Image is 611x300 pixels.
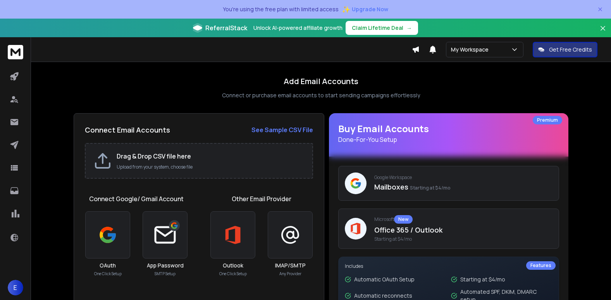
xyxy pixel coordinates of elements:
p: Automatic OAuth Setup [354,276,415,283]
p: Mailboxes [374,181,552,192]
p: Unlock AI-powered affiliate growth [253,24,343,32]
h1: Buy Email Accounts [338,122,559,144]
div: Premium [533,116,562,124]
h2: Drag & Drop CSV file here [117,152,305,161]
p: Starting at $4/mo [460,276,505,283]
p: Automatic reconnects [354,292,412,300]
p: Connect or purchase email accounts to start sending campaigns effortlessly [222,91,420,99]
a: See Sample CSV File [251,125,313,134]
span: ReferralStack [205,23,247,33]
p: My Workspace [451,46,492,53]
p: Includes [345,263,552,269]
div: Features [526,261,556,270]
span: ✨ [342,4,350,15]
h1: Other Email Provider [232,194,291,203]
h1: Add Email Accounts [284,76,358,87]
strong: See Sample CSV File [251,126,313,134]
button: Close banner [598,23,608,42]
div: New [394,215,413,224]
p: Microsoft [374,215,552,224]
span: Starting at $4/mo [374,236,552,242]
p: SMTP Setup [155,271,176,277]
button: Claim Lifetime Deal→ [346,21,418,35]
span: Upgrade Now [352,5,388,13]
p: Get Free Credits [549,46,592,53]
h3: App Password [147,262,184,269]
p: Upload from your system, choose file [117,164,305,170]
p: Any Provider [279,271,301,277]
p: Done-For-You Setup [338,135,559,144]
h3: OAuth [100,262,116,269]
button: E [8,280,23,295]
button: Get Free Credits [533,42,597,57]
span: Starting at $4/mo [410,184,451,191]
p: One Click Setup [94,271,122,277]
span: → [406,24,412,32]
p: You're using the free plan with limited access [223,5,339,13]
p: Office 365 / Outlook [374,224,552,235]
h3: Outlook [223,262,243,269]
p: One Click Setup [219,271,247,277]
h2: Connect Email Accounts [85,124,170,135]
h3: IMAP/SMTP [275,262,306,269]
p: Google Workspace [374,174,552,181]
h1: Connect Google/ Gmail Account [89,194,184,203]
button: ✨Upgrade Now [342,2,388,17]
